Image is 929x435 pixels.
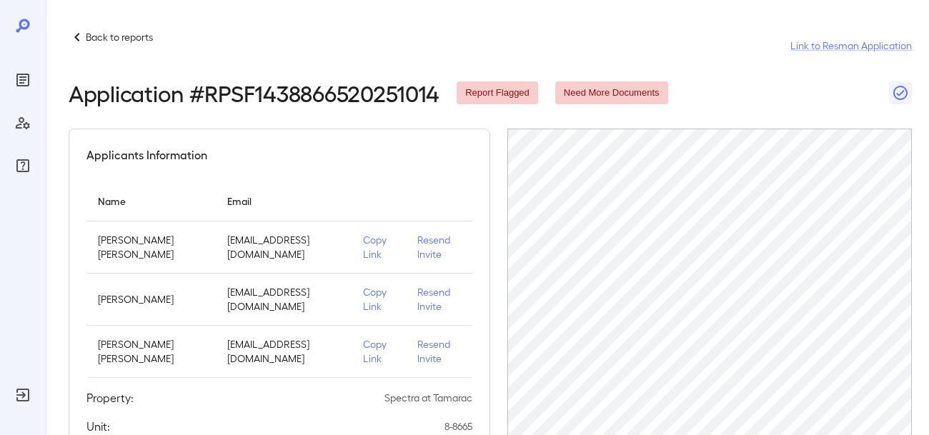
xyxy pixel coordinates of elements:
[11,154,34,177] div: FAQ
[69,80,439,106] h2: Application # RPSF1438866520251014
[444,419,472,434] p: 8-8665
[363,337,394,366] p: Copy Link
[11,384,34,406] div: Log Out
[86,418,110,435] h5: Unit:
[216,181,352,221] th: Email
[790,39,912,53] a: Link to Resman Application
[98,233,204,261] p: [PERSON_NAME] [PERSON_NAME]
[86,389,134,406] h5: Property:
[98,292,204,306] p: [PERSON_NAME]
[457,86,538,100] span: Report Flagged
[227,337,340,366] p: [EMAIL_ADDRESS][DOMAIN_NAME]
[555,86,668,100] span: Need More Documents
[86,181,472,378] table: simple table
[11,69,34,91] div: Reports
[417,337,461,366] p: Resend Invite
[86,30,153,44] p: Back to reports
[227,233,340,261] p: [EMAIL_ADDRESS][DOMAIN_NAME]
[363,233,394,261] p: Copy Link
[363,285,394,314] p: Copy Link
[417,285,461,314] p: Resend Invite
[889,81,912,104] button: Close Report
[384,391,472,405] p: Spectra at Tamarac
[227,285,340,314] p: [EMAIL_ADDRESS][DOMAIN_NAME]
[417,233,461,261] p: Resend Invite
[11,111,34,134] div: Manage Users
[86,181,216,221] th: Name
[98,337,204,366] p: [PERSON_NAME] [PERSON_NAME]
[86,146,207,164] h5: Applicants Information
